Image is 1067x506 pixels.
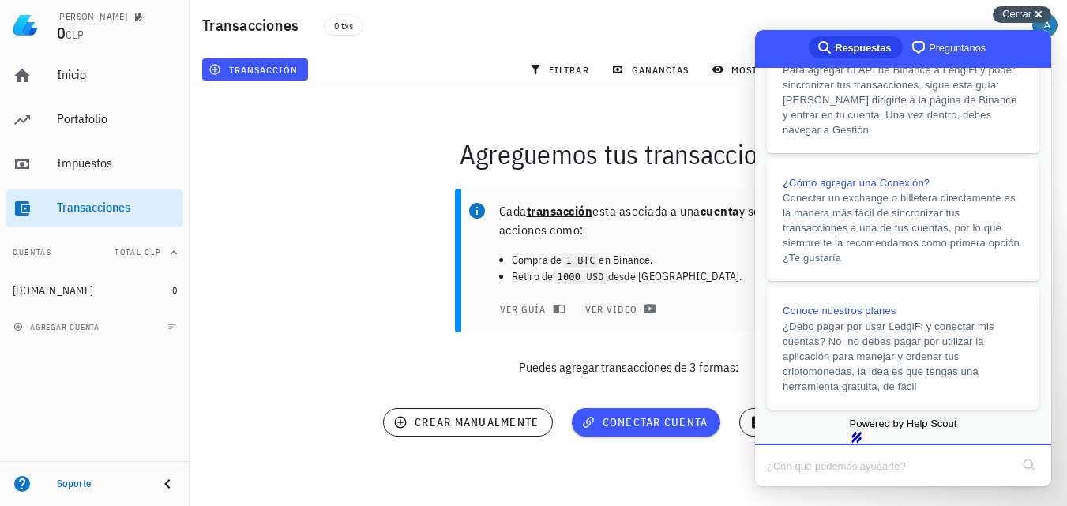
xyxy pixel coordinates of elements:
span: ver guía [499,302,562,315]
span: mostrar [715,63,777,76]
span: filtrar [532,63,589,76]
span: agregar cuenta [17,322,100,332]
div: [PERSON_NAME] [57,10,127,23]
button: transacción [202,58,308,81]
li: Compra de en Binance. [512,252,790,268]
p: Cada esta asociada a una y son acciones como: [499,201,790,239]
button: ver guía [490,298,573,320]
img: LedgiFi [13,13,38,38]
a: [DOMAIN_NAME] 0 [6,272,183,309]
b: transacción [527,203,593,219]
iframe: Help Scout Beacon - Live Chat, Contact Form, and Knowledge Base [755,30,1051,486]
p: Puedes agregar transacciones de 3 formas: [190,358,1067,377]
span: crear manualmente [396,415,539,429]
div: Inicio [57,67,177,82]
span: ver video [584,302,653,315]
button: CuentasTotal CLP [6,234,183,272]
span: 0 [57,22,66,43]
div: Impuestos [57,156,177,171]
h1: Transacciones [202,13,305,38]
code: 1000 USD [554,270,608,285]
button: crear manualmente [383,408,552,437]
a: Impuestos [6,145,183,183]
button: ganancias [605,58,699,81]
code: 1 BTC [562,253,599,268]
a: Inicio [6,57,183,95]
div: Portafolio [57,111,177,126]
div: [DOMAIN_NAME] [13,284,93,298]
div: Soporte [57,478,145,490]
span: transacción [212,63,298,76]
button: filtrar [523,58,599,81]
span: CLP [66,28,84,42]
span: 0 [172,284,177,296]
span: 0 txs [334,17,353,35]
span: Cerrar [1002,8,1031,20]
div: avatar [1032,13,1058,38]
span: subir archivo [753,415,859,429]
div: Transacciones [57,200,177,215]
button: agregar cuenta [9,319,107,335]
a: ver video [575,298,663,320]
button: Cerrar [993,6,1051,23]
span: conectar cuenta [584,415,708,429]
button: conectar cuenta [572,408,721,437]
b: cuenta [701,203,739,219]
span: ganancias [614,63,689,76]
a: Transacciones [6,189,183,227]
li: Retiro de desde [GEOGRAPHIC_DATA]. [512,268,790,285]
a: Portafolio [6,101,183,139]
button: subir archivo [739,408,873,437]
span: Total CLP [115,247,161,257]
button: mostrar [705,58,787,81]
